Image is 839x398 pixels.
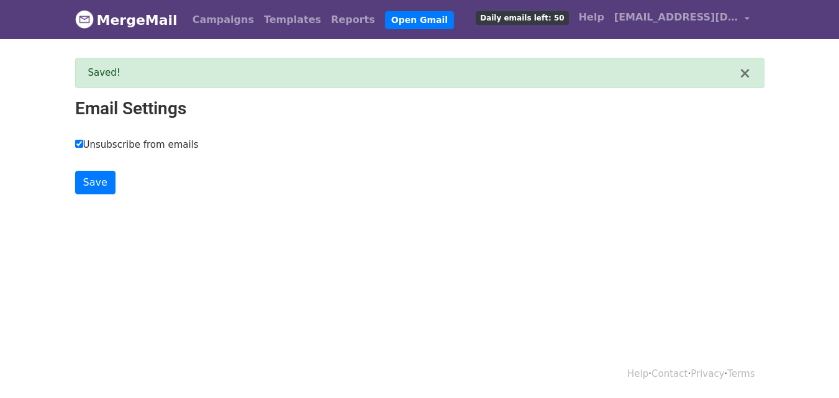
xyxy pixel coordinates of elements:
[738,66,751,81] button: ×
[259,7,326,32] a: Templates
[471,5,573,30] a: Daily emails left: 50
[188,7,259,32] a: Campaigns
[75,7,178,33] a: MergeMail
[727,368,755,379] a: Terms
[651,368,687,379] a: Contact
[75,171,116,194] input: Save
[75,98,764,119] h2: Email Settings
[609,5,755,34] a: [EMAIL_ADDRESS][DOMAIN_NAME]
[476,11,568,25] span: Daily emails left: 50
[691,368,724,379] a: Privacy
[75,10,94,29] img: MergeMail logo
[326,7,380,32] a: Reports
[75,138,199,152] label: Unsubscribe from emails
[574,5,609,30] a: Help
[75,140,83,148] input: Unsubscribe from emails
[385,11,454,29] a: Open Gmail
[88,66,739,80] div: Saved!
[627,368,648,379] a: Help
[614,10,738,25] span: [EMAIL_ADDRESS][DOMAIN_NAME]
